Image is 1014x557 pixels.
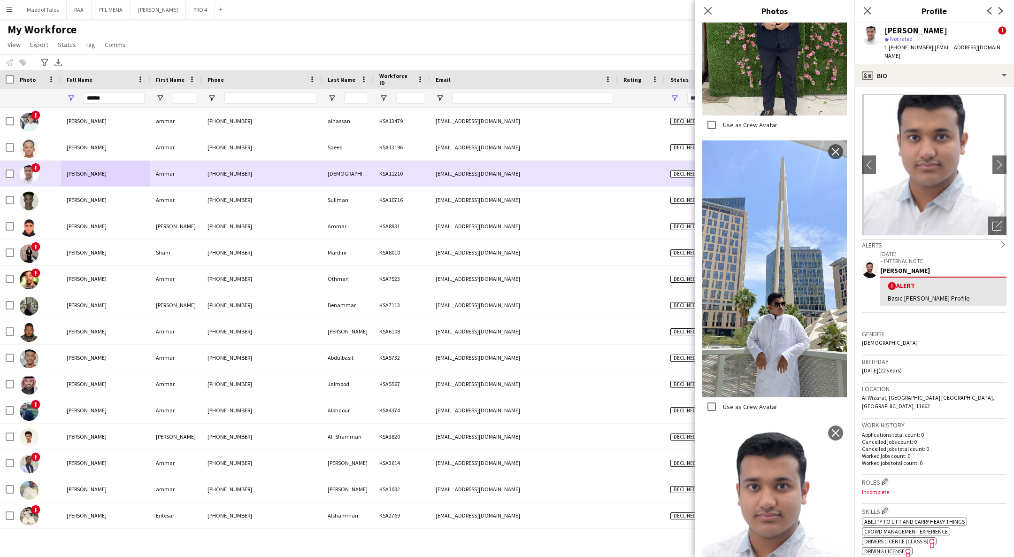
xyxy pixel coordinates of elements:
div: [EMAIL_ADDRESS][DOMAIN_NAME] [430,345,618,371]
div: alhassan [322,108,374,134]
div: [PERSON_NAME] [150,213,202,239]
div: KSA8931 [374,213,430,239]
img: Ammar Othman [20,271,38,289]
div: [PERSON_NAME] [884,26,947,35]
span: Declined [670,302,699,309]
span: Declined [670,460,699,467]
img: Ammar Saeed [20,139,38,158]
h3: Birthday [862,357,1006,366]
div: Bio [854,64,1014,87]
span: Al Wizarat, [GEOGRAPHIC_DATA] [GEOGRAPHIC_DATA], [GEOGRAPHIC_DATA], 11662 [862,394,994,410]
div: [EMAIL_ADDRESS][DOMAIN_NAME] [430,266,618,292]
img: Crew photo 938153 [702,140,847,398]
div: [EMAIL_ADDRESS][DOMAIN_NAME] [430,476,618,502]
span: [PERSON_NAME] [67,302,107,309]
div: Raneem [150,529,202,555]
div: KSA6108 [374,318,430,344]
span: ! [31,110,40,120]
span: [PERSON_NAME] [67,249,107,256]
span: First Name [156,76,184,83]
div: [EMAIL_ADDRESS][DOMAIN_NAME] [430,240,618,265]
span: Declined [670,118,699,125]
span: [PERSON_NAME] [67,170,107,177]
div: Al- Shammari [322,424,374,449]
span: Full Name [67,76,92,83]
a: Status [54,39,80,51]
h3: Work history [862,421,1006,429]
span: Status [670,76,689,83]
span: Declined [670,486,699,493]
div: [EMAIL_ADDRESS][DOMAIN_NAME] [430,161,618,186]
img: Ammar Alkhdour [20,402,38,421]
div: Ammar [150,161,202,186]
app-action-btn: Export XLSX [53,57,64,68]
div: [PERSON_NAME] [150,424,202,449]
div: [PHONE_NUMBER] [202,161,322,186]
div: KSA13479 [374,108,430,134]
div: Ammar [150,266,202,292]
img: Ammar Ansari [20,165,38,184]
div: [PHONE_NUMBER] [202,371,322,397]
span: Photo [20,76,36,83]
div: [EMAIL_ADDRESS][DOMAIN_NAME] [430,529,618,555]
div: [PHONE_NUMBER] [202,108,322,134]
p: Worked jobs total count: 0 [862,459,1006,466]
button: PRO 4 [186,0,215,19]
div: KSA7523 [374,266,430,292]
div: [EMAIL_ADDRESS][DOMAIN_NAME] [430,397,618,423]
div: [PERSON_NAME] [322,318,374,344]
span: [DATE] (22 years) [862,367,902,374]
div: Ammar [150,345,202,371]
span: Declined [670,407,699,414]
div: [PHONE_NUMBER] [202,318,322,344]
div: KSA3032 [374,476,430,502]
div: [PERSON_NAME] [150,292,202,318]
div: Benammar [322,292,374,318]
span: Declined [670,328,699,335]
span: Declined [670,197,699,204]
div: [EMAIL_ADDRESS][DOMAIN_NAME] [430,503,618,528]
div: [PHONE_NUMBER] [202,529,322,555]
div: KSA4374 [374,397,430,423]
div: ammar [150,108,202,134]
div: KSA5567 [374,371,430,397]
span: ! [31,505,40,514]
div: Alerts [862,239,1006,249]
img: ammar alhassan [20,113,38,132]
div: KSA13196 [374,134,430,160]
div: Sham [150,240,202,265]
button: PFL MENA [92,0,131,19]
div: Alshammari [322,503,374,528]
div: [EMAIL_ADDRESS][DOMAIN_NAME] [430,292,618,318]
div: KSA7113 [374,292,430,318]
div: Othman [322,266,374,292]
span: View [8,40,21,49]
span: Status [58,40,76,49]
span: Declined [670,223,699,230]
span: Declined [670,276,699,283]
h3: Gender [862,330,1006,338]
div: [EMAIL_ADDRESS][DOMAIN_NAME] [430,450,618,476]
div: Ammar [150,187,202,213]
div: [PHONE_NUMBER] [202,450,322,476]
div: [EMAIL_ADDRESS][DOMAIN_NAME] [430,213,618,239]
span: [PERSON_NAME] [67,459,107,466]
span: [PERSON_NAME] [67,512,107,519]
div: Ammar [150,134,202,160]
img: Ammar Hussen [20,455,38,473]
a: Export [26,39,52,51]
p: Applications total count: 0 [862,431,1006,438]
div: [PHONE_NUMBER] [202,213,322,239]
img: Ammar Abdulbasit [20,349,38,368]
div: Suliman [322,187,374,213]
div: Ammar [150,371,202,397]
span: [PERSON_NAME] [67,407,107,414]
span: Declined [670,433,699,441]
div: [EMAIL_ADDRESS][DOMAIN_NAME] [430,108,618,134]
button: Open Filter Menu [328,94,336,102]
span: Declined [670,144,699,151]
div: Jalmood [322,371,374,397]
span: [DEMOGRAPHIC_DATA] [862,339,918,346]
input: First Name Filter Input [173,93,196,104]
div: Mardini [322,240,374,265]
